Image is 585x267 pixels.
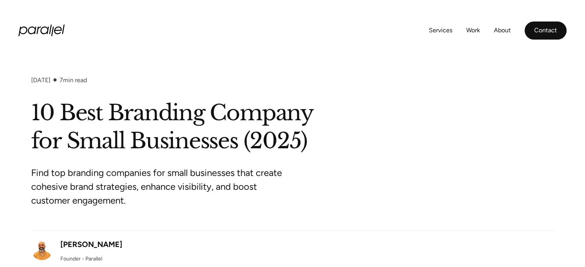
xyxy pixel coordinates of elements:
[31,166,320,207] p: Find top branding companies for small businesses that create cohesive brand strategies, enhance v...
[525,22,567,40] a: Contact
[18,25,65,36] a: home
[60,76,63,84] span: 7
[60,76,87,84] div: min read
[31,76,50,84] div: [DATE]
[60,255,102,263] div: Founder - Parallel
[429,25,452,36] a: Services
[60,239,122,250] div: [PERSON_NAME]
[31,239,53,260] img: Robin Dhanwani
[466,25,480,36] a: Work
[494,25,511,36] a: About
[31,99,554,155] h1: 10 Best Branding Company for Small Businesses (2025)
[31,239,122,263] a: [PERSON_NAME]Founder - Parallel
